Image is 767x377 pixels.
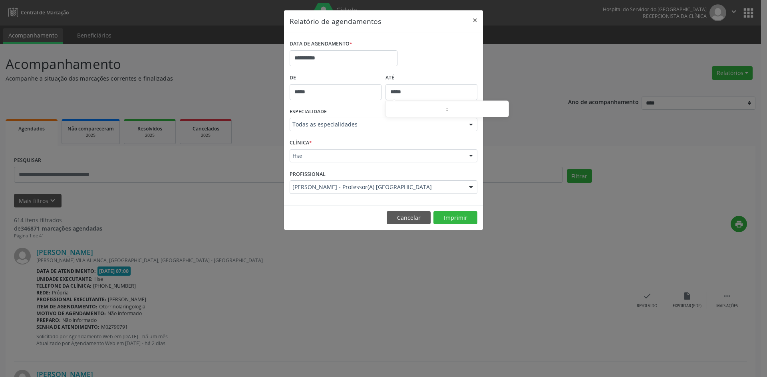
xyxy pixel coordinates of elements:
label: CLÍNICA [290,137,312,149]
label: ATÉ [385,72,477,84]
input: Hour [385,102,446,118]
label: De [290,72,382,84]
label: PROFISSIONAL [290,168,326,180]
input: Minute [448,102,509,118]
button: Cancelar [387,211,431,225]
label: DATA DE AGENDAMENTO [290,38,352,50]
span: Hse [292,152,461,160]
span: [PERSON_NAME] - Professor(A) [GEOGRAPHIC_DATA] [292,183,461,191]
h5: Relatório de agendamentos [290,16,381,26]
button: Close [467,10,483,30]
span: Todas as especialidades [292,120,461,128]
label: ESPECIALIDADE [290,106,327,118]
span: : [446,101,448,117]
button: Imprimir [433,211,477,225]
